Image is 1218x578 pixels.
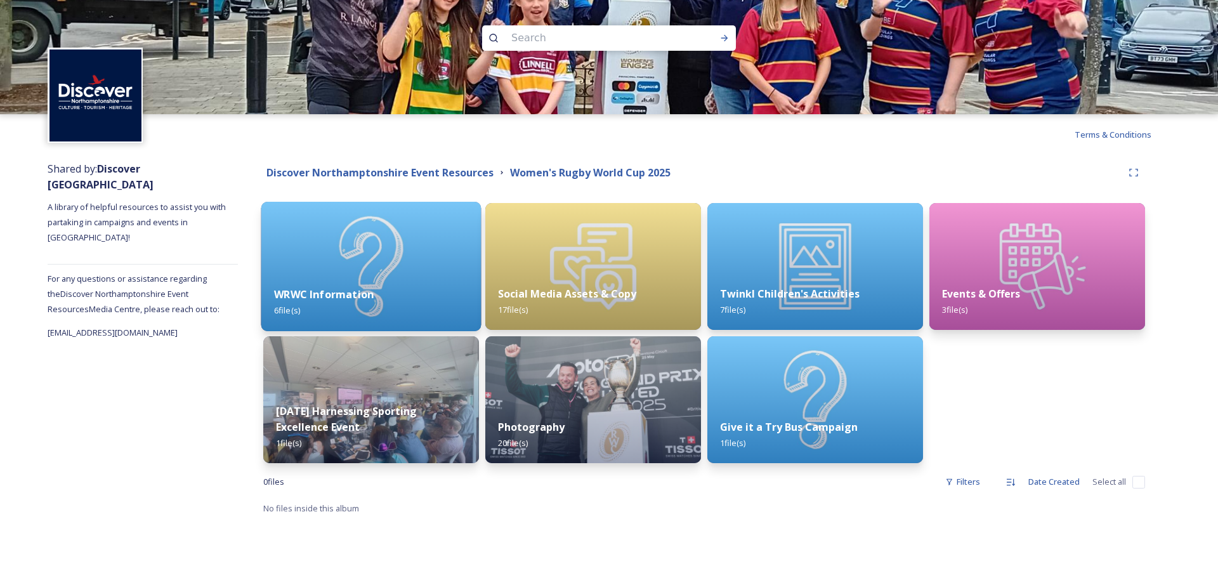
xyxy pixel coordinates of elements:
[276,437,301,449] span: 1 file(s)
[505,24,679,52] input: Search
[48,273,219,315] span: For any questions or assistance regarding the Discover Northamptonshire Event Resources Media Cen...
[498,304,528,315] span: 17 file(s)
[485,336,701,463] img: a7e1709c-3836-4d18-bf9a-3ff9cd82b41d.jpg
[276,404,417,434] strong: [DATE] Harnessing Sporting Excellence Event
[266,166,494,180] strong: Discover Northamptonshire Event Resources
[498,437,528,449] span: 20 file(s)
[1075,129,1151,140] span: Terms & Conditions
[48,327,178,338] span: [EMAIL_ADDRESS][DOMAIN_NAME]
[263,502,359,514] span: No files inside this album
[261,202,481,331] img: 74aea876-34f9-41ed-a5a7-3cc75dfe97ef.jpg
[720,420,858,434] strong: Give it a Try Bus Campaign
[720,287,860,301] strong: Twinkl Children's Activities
[707,336,923,463] img: 74aea876-34f9-41ed-a5a7-3cc75dfe97ef.jpg
[485,203,701,330] img: 57273e89-16d2-4eb5-adbd-b4714f80d228.jpg
[510,166,671,180] strong: Women's Rugby World Cup 2025
[263,476,284,488] span: 0 file s
[1075,127,1170,142] a: Terms & Conditions
[707,203,923,330] img: a3a90d9f-5a74-4163-91c3-cb080eb273cb.jpg
[263,336,479,463] img: 20320b72-8a02-4531-93ee-a111f2627e2b.jpg
[498,287,636,301] strong: Social Media Assets & Copy
[1022,470,1086,494] div: Date Created
[48,201,228,243] span: A library of helpful resources to assist you with partaking in campaigns and events in [GEOGRAPHI...
[274,287,374,301] strong: WRWC Information
[274,305,300,316] span: 6 file(s)
[49,49,141,141] img: Untitled%20design%20%282%29.png
[939,470,986,494] div: Filters
[720,437,745,449] span: 1 file(s)
[942,304,967,315] span: 3 file(s)
[48,162,154,192] span: Shared by:
[1092,476,1126,488] span: Select all
[720,304,745,315] span: 7 file(s)
[498,420,565,434] strong: Photography
[48,162,154,192] strong: Discover [GEOGRAPHIC_DATA]
[942,287,1020,301] strong: Events & Offers
[929,203,1145,330] img: 7fd32b64-3dbf-4583-abdb-8e7f95c5665b.jpg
